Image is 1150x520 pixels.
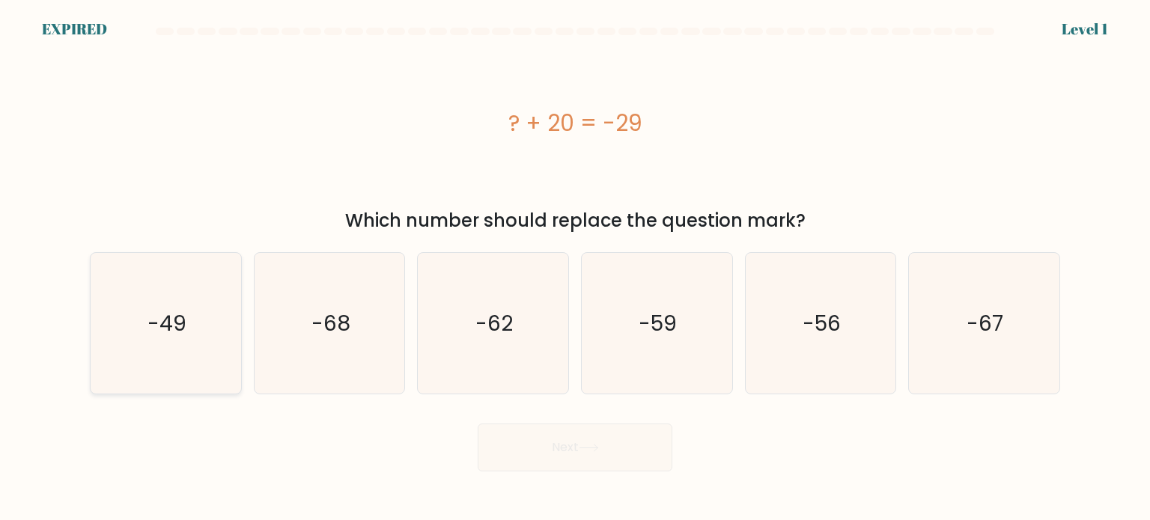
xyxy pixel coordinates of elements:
div: EXPIRED [42,18,107,40]
text: -68 [311,308,350,337]
div: ? + 20 = -29 [90,106,1060,140]
text: -59 [639,308,678,337]
text: -49 [147,308,186,337]
text: -67 [967,308,1004,337]
text: -56 [803,308,841,337]
div: Level 1 [1062,18,1108,40]
div: Which number should replace the question mark? [99,207,1051,234]
text: -62 [476,308,514,337]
